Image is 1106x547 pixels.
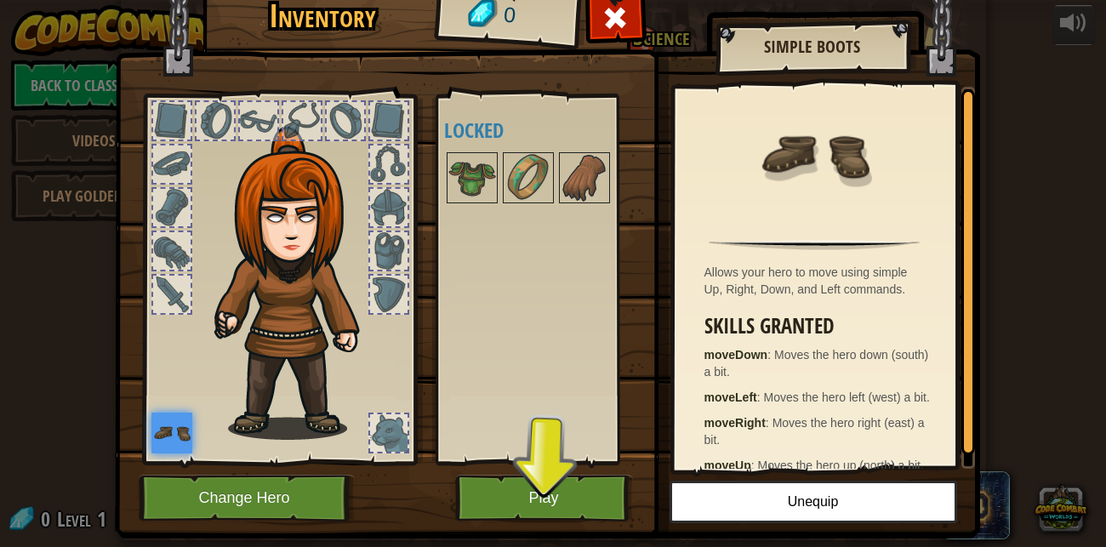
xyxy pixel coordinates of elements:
[505,154,552,202] img: portrait.png
[757,390,764,404] span: :
[764,390,930,404] span: Moves the hero left (west) a bit.
[670,481,957,523] button: Unequip
[758,459,924,472] span: Moves the hero up (north) a bit.
[704,264,933,298] div: Allows your hero to move using simple Up, Right, Down, and Left commands.
[455,475,633,521] button: Play
[704,416,925,447] span: Moves the hero right (east) a bit.
[733,37,892,56] h2: Simple Boots
[709,240,919,250] img: hr.png
[448,154,496,202] img: portrait.png
[751,459,758,472] span: :
[151,413,192,453] img: portrait.png
[561,154,608,202] img: portrait.png
[704,459,751,472] strong: moveUp
[704,390,757,404] strong: moveLeft
[759,100,869,210] img: portrait.png
[704,416,766,430] strong: moveRight
[444,119,645,141] h4: Locked
[704,315,933,338] h3: Skills Granted
[766,416,772,430] span: :
[139,475,355,521] button: Change Hero
[767,348,774,362] span: :
[207,127,390,440] img: hair_f2.png
[704,348,929,379] span: Moves the hero down (south) a bit.
[704,348,768,362] strong: moveDown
